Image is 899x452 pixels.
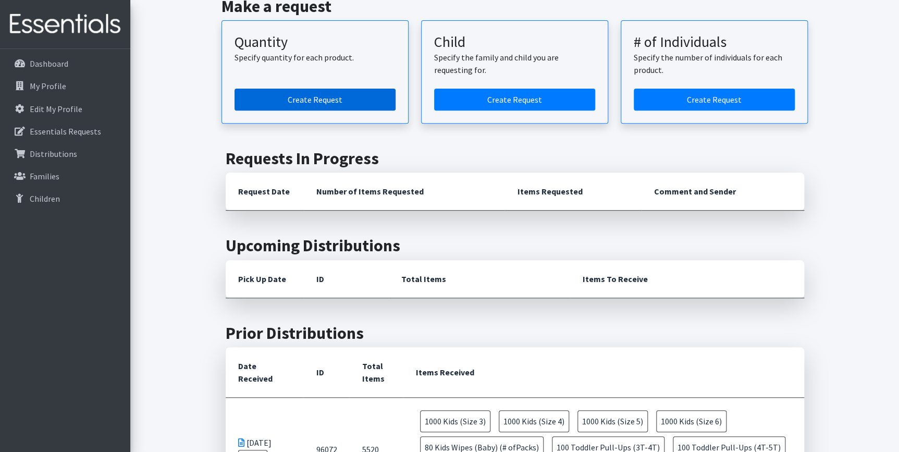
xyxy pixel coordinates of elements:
th: Items Received [403,347,804,398]
h2: Requests In Progress [226,149,804,168]
span: 1000 Kids (Size 5) [577,410,648,432]
p: Dashboard [30,58,68,69]
a: Create a request for a child or family [434,89,595,111]
a: Create a request by number of individuals [634,89,795,111]
th: Total Items [350,347,403,398]
p: Children [30,193,60,204]
a: Children [4,188,126,209]
a: Distributions [4,143,126,164]
span: 1000 Kids (Size 4) [499,410,569,432]
a: Essentials Requests [4,121,126,142]
a: Edit My Profile [4,99,126,119]
p: Essentials Requests [30,126,101,137]
p: My Profile [30,81,66,91]
a: My Profile [4,76,126,96]
th: Comment and Sender [642,173,804,211]
p: Distributions [30,149,77,159]
th: Pick Up Date [226,260,304,298]
a: Dashboard [4,53,126,74]
a: Families [4,166,126,187]
h3: Quantity [235,33,396,51]
p: Families [30,171,59,181]
th: Items To Receive [570,260,804,298]
p: Edit My Profile [30,104,82,114]
th: Date Received [226,347,304,398]
img: HumanEssentials [4,7,126,42]
a: Create a request by quantity [235,89,396,111]
th: Request Date [226,173,304,211]
th: Number of Items Requested [304,173,505,211]
span: 1000 Kids (Size 6) [656,410,726,432]
p: Specify quantity for each product. [235,51,396,64]
p: Specify the family and child you are requesting for. [434,51,595,76]
span: 1000 Kids (Size 3) [420,410,490,432]
th: Total Items [389,260,570,298]
h2: Prior Distributions [226,323,804,343]
p: Specify the number of individuals for each product. [634,51,795,76]
h3: Child [434,33,595,51]
h2: Upcoming Distributions [226,236,804,255]
th: Items Requested [504,173,642,211]
th: ID [304,260,389,298]
th: ID [304,347,350,398]
h3: # of Individuals [634,33,795,51]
